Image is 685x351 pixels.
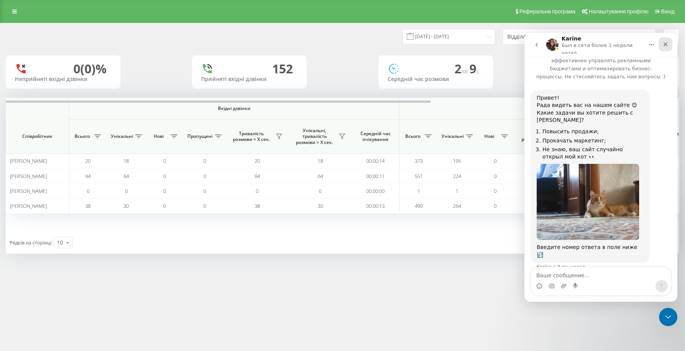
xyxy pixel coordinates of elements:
span: хв [461,67,469,75]
span: Середній час очікування [357,131,393,142]
span: 30 [318,202,323,209]
span: [PERSON_NAME] [10,173,47,180]
span: 2 [455,60,469,77]
span: c [476,67,479,75]
span: Співробітник [12,133,62,139]
div: Прийняті вхідні дзвінки [201,76,297,82]
div: Середній час розмови [388,76,484,82]
span: 64 [123,173,129,180]
span: Вихід [661,8,675,15]
span: 38 [255,202,260,209]
span: 0 [203,188,206,194]
td: 00:00:00 [352,184,399,199]
span: 20 [255,157,260,164]
span: 264 [453,202,461,209]
td: 00:00:11 [352,168,399,183]
span: 0 [163,202,166,209]
span: Вхідні дзвінки [89,105,379,112]
span: 1 [417,188,420,194]
span: 0 [494,157,497,164]
span: 94 [85,173,91,180]
span: 18 [123,157,129,164]
span: Унікальні, тривалість розмови > Х сек. [292,128,336,146]
span: 0 [256,188,258,194]
span: [PERSON_NAME] [10,157,47,164]
span: 9 [469,60,479,77]
span: [PERSON_NAME] [10,188,47,194]
span: 30 [123,202,129,209]
span: 195 [453,157,461,164]
span: 0 [494,188,497,194]
span: 490 [415,202,423,209]
span: 38 [85,202,91,209]
span: 0 [125,188,128,194]
span: 94 [255,173,260,180]
td: 00:00:13 [352,199,399,214]
span: 18 [318,157,323,164]
span: 0 [163,188,166,194]
span: Вихідні дзвінки [417,105,670,112]
span: [PERSON_NAME] [10,202,47,209]
span: 0 [203,157,206,164]
span: 0 [494,202,497,209]
span: 551 [415,173,423,180]
span: Реферальна програма [519,8,576,15]
span: Всього [403,133,422,139]
span: 0 [163,157,166,164]
span: Нові [480,133,499,139]
span: Пропущені [187,133,213,139]
span: 0 [163,173,166,180]
span: 0 [203,173,206,180]
span: Тривалість розмови > Х сек. [518,131,562,142]
span: 0 [319,188,321,194]
span: Нові [149,133,168,139]
div: Відділ/Співробітник [507,34,599,40]
div: 0 (0)% [73,61,107,76]
span: 1 [456,188,458,194]
span: Унікальні [442,133,464,139]
iframe: Intercom live chat [659,308,677,326]
span: Унікальні [111,133,133,139]
span: Тривалість розмови > Х сек. [229,131,273,142]
span: Всього [73,133,92,139]
span: Налаштування профілю [589,8,648,15]
span: 0 [494,173,497,180]
span: 224 [453,173,461,180]
span: 373 [415,157,423,164]
span: 20 [85,157,91,164]
div: Неприйняті вхідні дзвінки [15,76,111,82]
div: 10 [57,239,63,246]
div: 152 [272,61,293,76]
span: 0 [87,188,89,194]
span: Рядків на сторінці [10,239,52,246]
iframe: Intercom live chat [524,33,677,302]
span: 64 [318,173,323,180]
span: 0 [203,202,206,209]
td: 00:00:14 [352,154,399,168]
